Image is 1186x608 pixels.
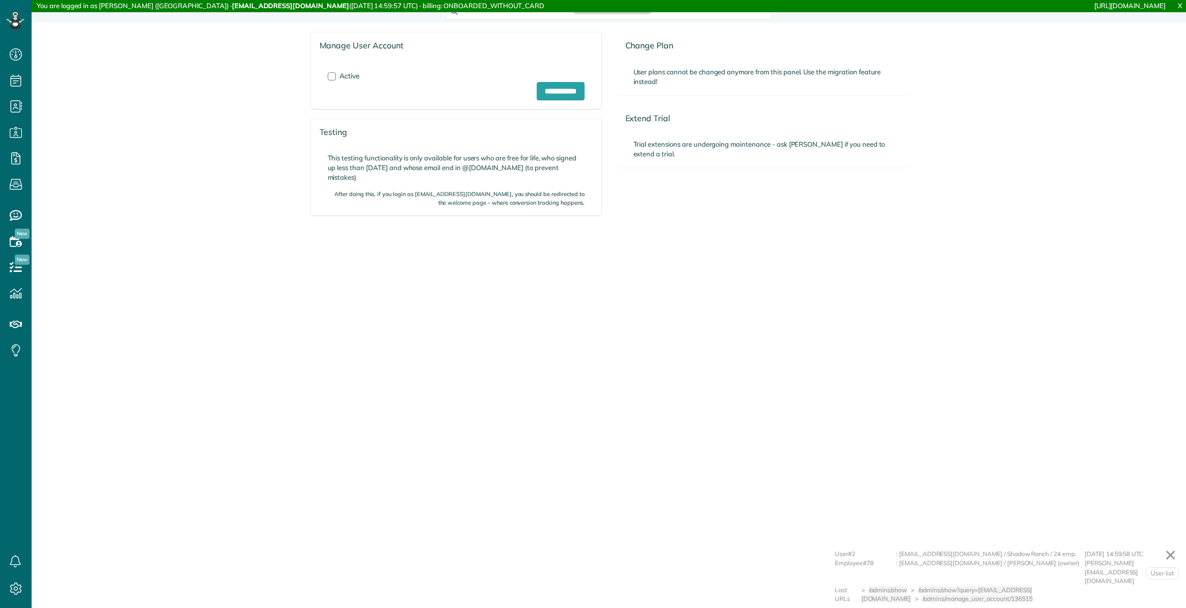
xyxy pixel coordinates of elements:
[1094,2,1166,10] a: [URL][DOMAIN_NAME]
[617,106,907,131] h3: Extend Trial
[617,59,907,95] div: User plans cannot be changed anymore from this panel. Use the migration feature instead!
[861,586,1176,603] div: > > >
[1085,559,1176,586] div: [PERSON_NAME][EMAIL_ADDRESS][DOMAIN_NAME]
[1146,567,1179,579] a: User list
[328,153,585,182] p: This testing functionality is only available for users who are free for life, who signed up less ...
[311,33,601,59] h3: Manage User Account
[869,586,907,594] span: /admins/show
[1159,543,1181,567] a: ✕
[15,255,30,265] span: New
[835,559,896,586] div: Employee#78
[232,2,349,10] strong: [EMAIL_ADDRESS][DOMAIN_NAME]
[328,190,585,206] small: After doing this, if you login as [EMAIL_ADDRESS][DOMAIN_NAME], you should be redirected to the w...
[311,120,601,145] h3: Testing
[835,586,861,603] div: Last URLs
[617,33,907,59] h3: Change Plan
[339,71,360,80] span: Active
[1085,549,1176,559] div: [DATE] 14:59:58 UTC
[861,586,1032,603] span: /admins/show?query=[EMAIL_ADDRESS][DOMAIN_NAME]
[617,131,907,167] div: Trial extensions are undergoing maintenance - ask [PERSON_NAME] if you need to extend a trial.
[15,229,30,239] span: New
[896,559,1085,586] div: : [EMAIL_ADDRESS][DOMAIN_NAME] / [PERSON_NAME] (owner)
[835,549,896,559] div: User#2
[896,549,1085,559] div: : [EMAIL_ADDRESS][DOMAIN_NAME] / Shadow Ranch / 24 emp.
[923,595,1033,602] span: /admins/manage_user_account/136515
